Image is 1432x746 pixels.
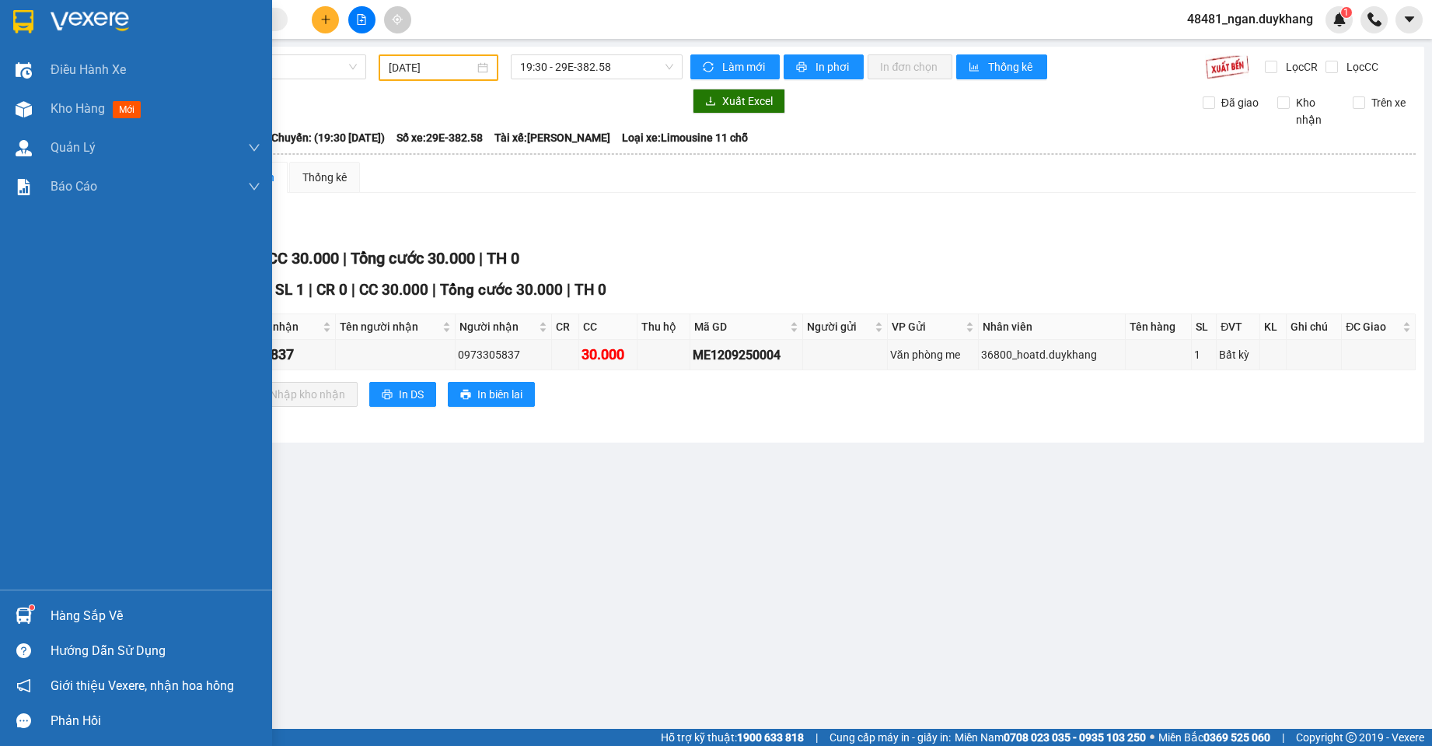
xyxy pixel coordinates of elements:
[1194,346,1214,363] div: 1
[16,678,31,693] span: notification
[240,382,358,407] button: downloadNhập kho nhận
[1150,734,1154,741] span: ⚪️
[1126,314,1192,340] th: Tên hàng
[267,249,339,268] span: CC 30.000
[359,281,428,299] span: CC 30.000
[340,318,439,335] span: Tên người nhận
[693,345,800,365] div: ME1209250004
[448,382,535,407] button: printerIn biên lai
[494,129,610,146] span: Tài xế: [PERSON_NAME]
[816,58,851,75] span: In phơi
[690,54,780,79] button: syncLàm mới
[351,249,475,268] span: Tổng cước 30.000
[1346,732,1357,743] span: copyright
[1192,314,1217,340] th: SL
[1175,9,1325,29] span: 48481_ngan.duykhang
[16,179,32,195] img: solution-icon
[356,14,367,25] span: file-add
[694,318,787,335] span: Mã GD
[722,58,767,75] span: Làm mới
[693,89,785,114] button: downloadXuất Excel
[552,314,579,340] th: CR
[399,386,424,403] span: In DS
[1332,12,1346,26] img: icon-new-feature
[1217,314,1260,340] th: ĐVT
[487,249,519,268] span: TH 0
[1365,94,1412,111] span: Trên xe
[351,281,355,299] span: |
[51,639,260,663] div: Hướng dẫn sử dụng
[830,729,951,746] span: Cung cấp máy in - giấy in:
[1395,6,1423,33] button: caret-down
[737,731,804,744] strong: 1900 633 818
[979,314,1126,340] th: Nhân viên
[969,61,982,74] span: bar-chart
[51,177,97,196] span: Báo cáo
[477,386,522,403] span: In biên lai
[796,61,809,74] span: printer
[1343,7,1349,18] span: 1
[51,101,105,116] span: Kho hàng
[890,346,976,363] div: Văn phòng me
[248,180,260,193] span: down
[637,314,690,340] th: Thu hộ
[51,60,126,79] span: Điều hành xe
[892,318,962,335] span: VP Gửi
[1367,12,1381,26] img: phone-icon
[703,61,716,74] span: sync
[988,58,1035,75] span: Thống kê
[807,318,871,335] span: Người gửi
[1346,318,1399,335] span: ĐC Giao
[309,281,313,299] span: |
[51,138,96,157] span: Quản Lý
[51,604,260,628] div: Hàng sắp về
[690,340,803,370] td: ME1209250004
[1158,729,1270,746] span: Miền Bắc
[458,346,548,363] div: 0973305837
[1287,314,1342,340] th: Ghi chú
[567,281,571,299] span: |
[343,249,347,268] span: |
[1341,7,1352,18] sup: 1
[113,101,141,118] span: mới
[16,643,31,658] span: question-circle
[320,14,331,25] span: plus
[722,93,773,110] span: Xuất Excel
[1280,58,1320,75] span: Lọc CR
[1290,94,1341,128] span: Kho nhận
[1203,731,1270,744] strong: 0369 525 060
[51,709,260,733] div: Phản hồi
[248,142,260,154] span: down
[622,129,748,146] span: Loại xe: Limousine 11 chỗ
[51,676,234,695] span: Giới thiệu Vexere, nhận hoa hồng
[575,281,606,299] span: TH 0
[582,344,634,366] div: 30.000
[705,96,716,108] span: download
[392,14,403,25] span: aim
[520,55,674,79] span: 19:30 - 29E-382.58
[1402,12,1416,26] span: caret-down
[1004,731,1146,744] strong: 0708 023 035 - 0935 103 250
[214,340,337,370] td: 0973305837
[888,340,979,370] td: Văn phòng me
[16,713,31,728] span: message
[784,54,864,79] button: printerIn phơi
[440,281,563,299] span: Tổng cước 30.000
[868,54,952,79] button: In đơn chọn
[384,6,411,33] button: aim
[479,249,483,268] span: |
[271,129,385,146] span: Chuyến: (19:30 [DATE])
[1340,58,1381,75] span: Lọc CC
[369,382,436,407] button: printerIn DS
[275,281,305,299] span: SL 1
[312,6,339,33] button: plus
[16,62,32,79] img: warehouse-icon
[661,729,804,746] span: Hỗ trợ kỹ thuật:
[302,169,347,186] div: Thống kê
[1215,94,1265,111] span: Đã giao
[316,281,348,299] span: CR 0
[1205,54,1249,79] img: 9k=
[216,344,334,366] div: 0973305837
[460,389,471,401] span: printer
[1260,314,1287,340] th: KL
